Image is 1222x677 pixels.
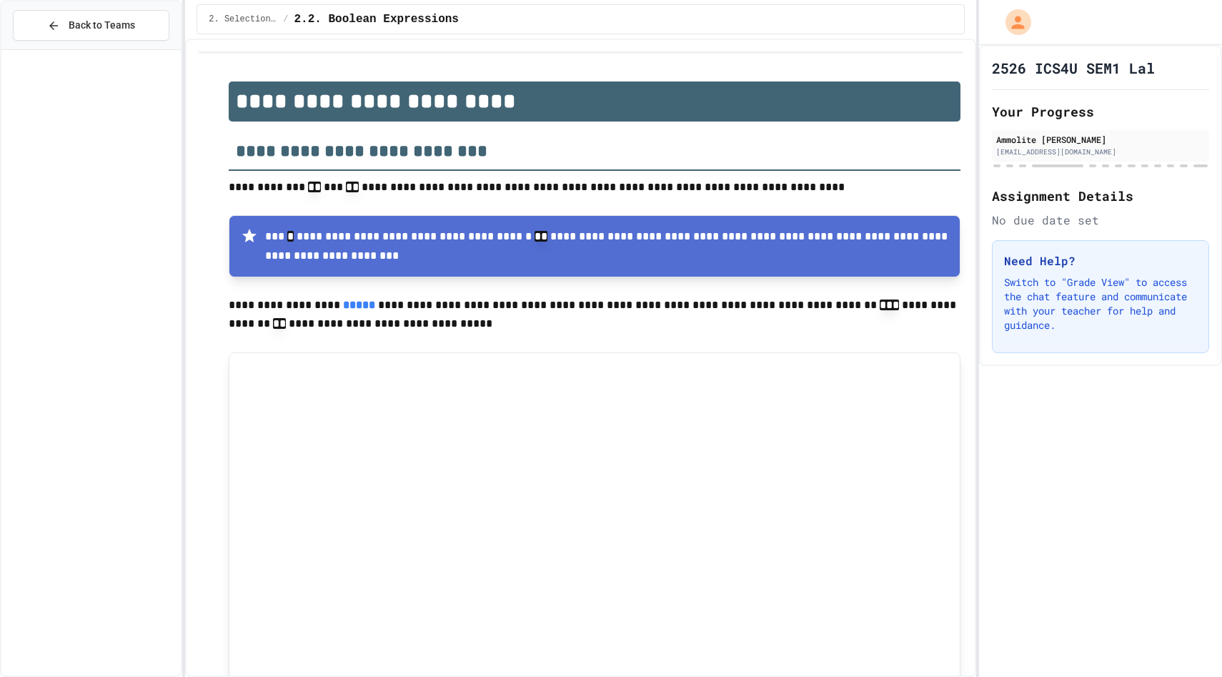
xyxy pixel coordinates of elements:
h2: Assignment Details [992,186,1209,206]
div: My Account [990,6,1035,39]
span: 2.2. Boolean Expressions [294,11,459,28]
span: Back to Teams [69,18,135,33]
span: 2. Selection and Iteration [209,14,277,25]
div: Ammolite [PERSON_NAME] [996,133,1205,146]
button: Back to Teams [13,10,169,41]
p: Switch to "Grade View" to access the chat feature and communicate with your teacher for help and ... [1004,275,1197,332]
div: No due date set [992,212,1209,229]
iframe: chat widget [1162,620,1208,663]
h1: 2526 ICS4U SEM1 Lal [992,58,1155,78]
div: [EMAIL_ADDRESS][DOMAIN_NAME] [996,147,1205,157]
h2: Your Progress [992,102,1209,122]
span: / [283,14,288,25]
h3: Need Help? [1004,252,1197,270]
iframe: chat widget [1103,558,1208,618]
